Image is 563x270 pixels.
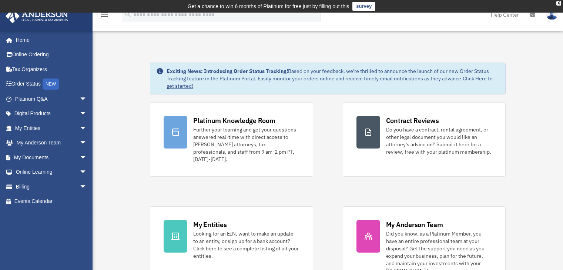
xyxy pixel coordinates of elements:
a: My Documentsarrow_drop_down [5,150,98,165]
a: Digital Productsarrow_drop_down [5,106,98,121]
a: Home [5,33,94,47]
i: search [124,10,132,18]
a: My Anderson Teamarrow_drop_down [5,136,98,150]
a: survey [352,2,375,11]
div: My Anderson Team [386,220,443,229]
strong: Exciting News: Introducing Order Status Tracking! [167,68,288,74]
a: Online Learningarrow_drop_down [5,165,98,180]
a: My Entitiesarrow_drop_down [5,121,98,136]
a: Platinum Knowledge Room Further your learning and get your questions answered real-time with dire... [150,102,313,177]
a: Billingarrow_drop_down [5,179,98,194]
a: Events Calendar [5,194,98,209]
span: arrow_drop_down [80,106,94,121]
a: Platinum Q&Aarrow_drop_down [5,91,98,106]
div: close [556,1,561,6]
div: Looking for an EIN, want to make an update to an entity, or sign up for a bank account? Click her... [193,230,299,260]
div: Contract Reviews [386,116,439,125]
span: arrow_drop_down [80,150,94,165]
div: Get a chance to win 6 months of Platinum for free just by filling out this [188,2,349,11]
a: Contract Reviews Do you have a contract, rental agreement, or other legal document you would like... [343,102,506,177]
a: Online Ordering [5,47,98,62]
div: Based on your feedback, we're thrilled to announce the launch of our new Order Status Tracking fe... [167,67,499,90]
i: menu [100,10,109,19]
div: Do you have a contract, rental agreement, or other legal document you would like an attorney's ad... [386,126,492,156]
div: My Entities [193,220,227,229]
a: menu [100,13,109,19]
span: arrow_drop_down [80,179,94,194]
span: arrow_drop_down [80,136,94,151]
span: arrow_drop_down [80,165,94,180]
div: Platinum Knowledge Room [193,116,275,125]
a: Order StatusNEW [5,77,98,92]
div: NEW [43,79,59,90]
a: Click Here to get started! [167,75,493,89]
span: arrow_drop_down [80,91,94,107]
a: Tax Organizers [5,62,98,77]
span: arrow_drop_down [80,121,94,136]
img: User Pic [546,9,557,20]
div: Further your learning and get your questions answered real-time with direct access to [PERSON_NAM... [193,126,299,163]
img: Anderson Advisors Platinum Portal [3,9,70,23]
